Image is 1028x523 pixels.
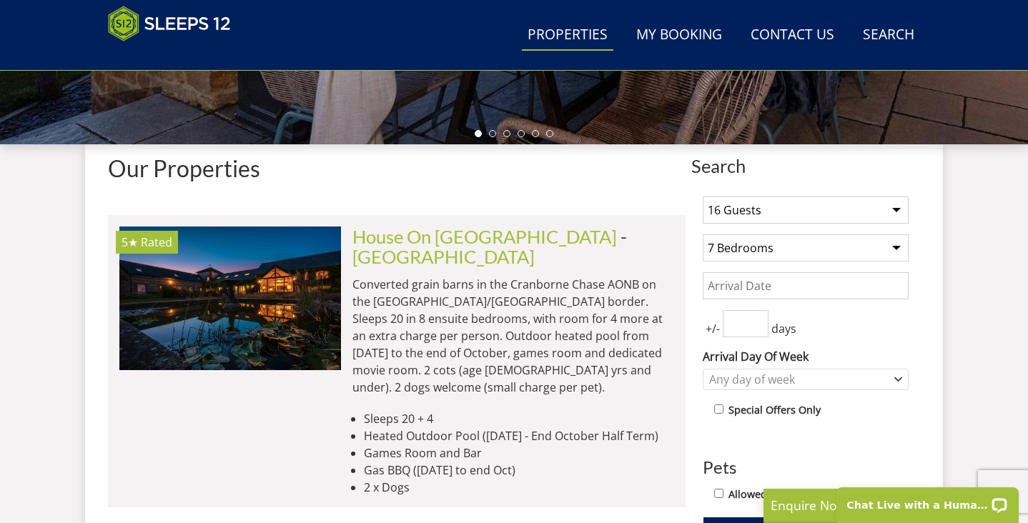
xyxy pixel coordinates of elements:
label: Not Allowed [789,487,848,502]
a: My Booking [631,19,728,51]
h1: Our Properties [108,156,686,181]
a: Search [857,19,920,51]
a: [GEOGRAPHIC_DATA] [352,246,535,267]
span: House On The Hill has a 5 star rating under the Quality in Tourism Scheme [122,234,138,250]
a: Contact Us [745,19,840,51]
span: +/- [703,320,723,337]
li: 2 x Dogs [364,479,674,496]
p: Converted grain barns in the Cranborne Chase AONB on the [GEOGRAPHIC_DATA]/[GEOGRAPHIC_DATA] bord... [352,276,674,396]
div: Combobox [703,369,909,390]
p: Enquire Now [771,496,985,514]
span: Rated [141,234,172,250]
li: Gas BBQ ([DATE] to end Oct) [364,462,674,479]
div: Any day of week [706,372,891,387]
span: - [352,226,627,267]
li: Sleeps 20 + 4 [364,410,674,427]
a: Properties [522,19,613,51]
li: Games Room and Bar [364,444,674,462]
iframe: Customer reviews powered by Trustpilot [101,50,251,62]
li: Heated Outdoor Pool ([DATE] - End October Half Term) [364,427,674,444]
input: Arrival Date [703,272,909,299]
label: Allowed [728,487,767,502]
span: Search [691,156,920,176]
iframe: LiveChat chat widget [827,478,1028,523]
h3: Pets [703,458,909,477]
span: days [768,320,799,337]
img: house-on-the-hill-large-holiday-home-accommodation-wiltshire-sleeps-16.original.jpg [119,226,341,369]
a: 5★ Rated [119,226,341,369]
label: Arrival Day Of Week [703,348,909,365]
img: Sleeps 12 [108,6,231,41]
label: Special Offers Only [728,402,821,418]
a: House On [GEOGRAPHIC_DATA] [352,226,617,247]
